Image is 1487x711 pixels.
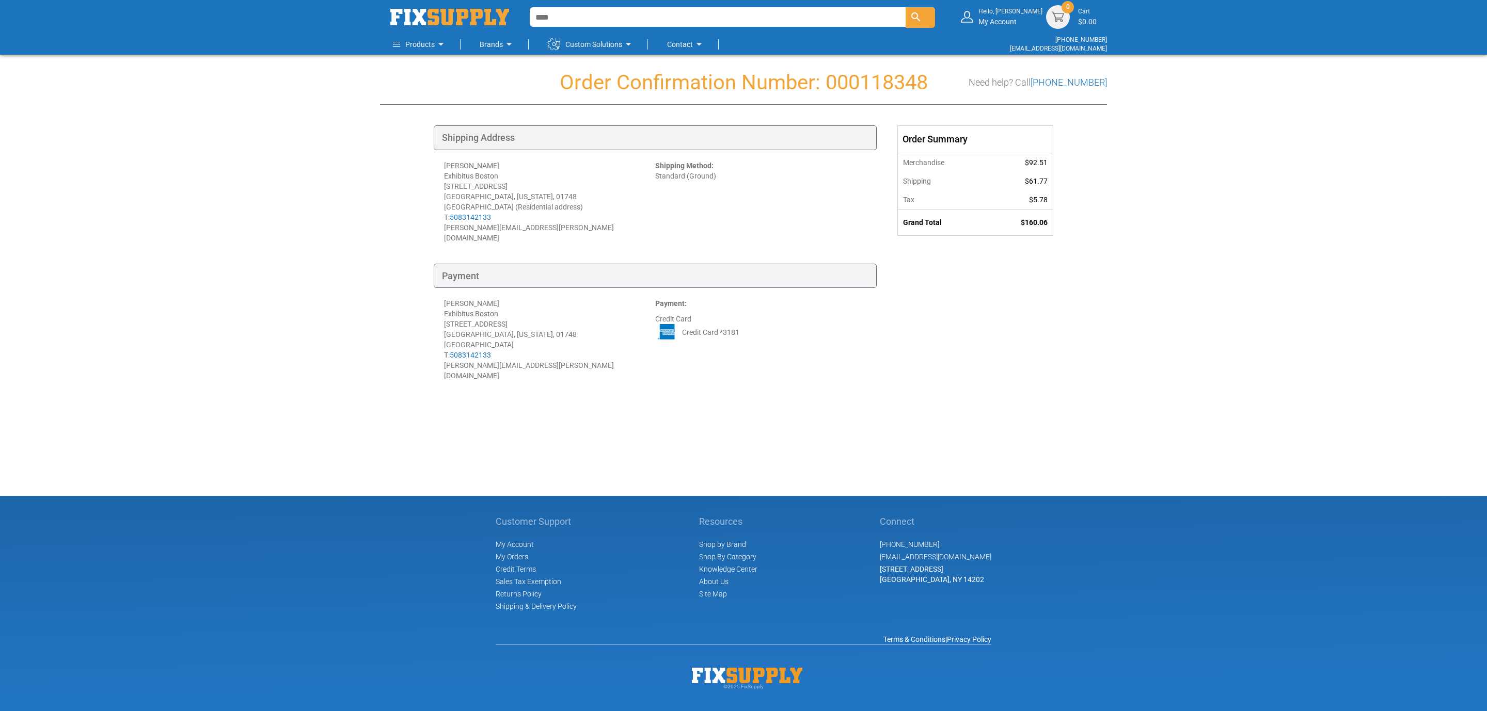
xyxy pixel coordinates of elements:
a: 5083142133 [450,351,491,359]
div: [PERSON_NAME] Exhibitus Boston [STREET_ADDRESS] [GEOGRAPHIC_DATA], [US_STATE], 01748 [GEOGRAPHIC_... [444,298,655,381]
h5: Resources [699,516,757,527]
div: Order Summary [898,126,1053,153]
div: Standard (Ground) [655,160,866,243]
img: Fix Industrial Supply [390,9,509,25]
a: Contact [667,34,705,55]
span: $160.06 [1021,218,1048,227]
a: store logo [390,9,509,25]
a: Custom Solutions [548,34,635,55]
div: [PERSON_NAME] Exhibitus Boston [STREET_ADDRESS] [GEOGRAPHIC_DATA], [US_STATE], 01748 [GEOGRAPHIC_... [444,160,655,243]
a: Terms & Conditions [883,635,945,643]
a: Products [393,34,447,55]
div: Payment [434,264,877,288]
strong: Payment: [655,299,687,308]
small: Hello, [PERSON_NAME] [978,7,1042,16]
span: $61.77 [1025,177,1048,185]
span: © 2025 FixSupply [723,684,764,689]
span: My Orders [496,553,528,561]
a: Shop by Brand [699,540,746,548]
a: [EMAIL_ADDRESS][DOMAIN_NAME] [880,553,991,561]
span: Sales Tax Exemption [496,577,561,586]
span: $92.51 [1025,158,1048,167]
a: Shop By Category [699,553,756,561]
span: $5.78 [1029,196,1048,204]
div: | [496,634,991,644]
div: My Account [978,7,1042,26]
a: [EMAIL_ADDRESS][DOMAIN_NAME] [1010,45,1107,52]
h3: Need help? Call [969,77,1107,88]
div: Credit Card [655,298,866,381]
a: 5083142133 [450,213,491,221]
div: Shipping Address [434,125,877,150]
th: Tax [898,190,988,209]
a: Privacy Policy [947,635,991,643]
span: $0.00 [1078,18,1097,26]
h5: Customer Support [496,516,577,527]
img: Fix Industrial Supply [692,668,802,683]
span: [STREET_ADDRESS] [GEOGRAPHIC_DATA], NY 14202 [880,565,984,584]
small: Cart [1078,7,1097,16]
a: [PHONE_NUMBER] [1055,36,1107,43]
strong: Shipping Method: [655,161,714,170]
a: Shipping & Delivery Policy [496,602,577,610]
span: 0 [1066,3,1070,11]
span: Credit Terms [496,565,536,573]
a: [PHONE_NUMBER] [880,540,939,548]
span: Credit Card *3181 [682,327,739,337]
a: Knowledge Center [699,565,757,573]
img: AE [655,324,679,340]
a: Brands [480,34,515,55]
th: Merchandise [898,153,988,172]
a: Returns Policy [496,590,542,598]
th: Shipping [898,172,988,190]
strong: Grand Total [903,218,942,227]
a: [PHONE_NUMBER] [1031,77,1107,88]
span: My Account [496,540,534,548]
h5: Connect [880,516,991,527]
a: About Us [699,577,729,586]
a: Site Map [699,590,727,598]
h1: Order Confirmation Number: 000118348 [380,71,1107,94]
